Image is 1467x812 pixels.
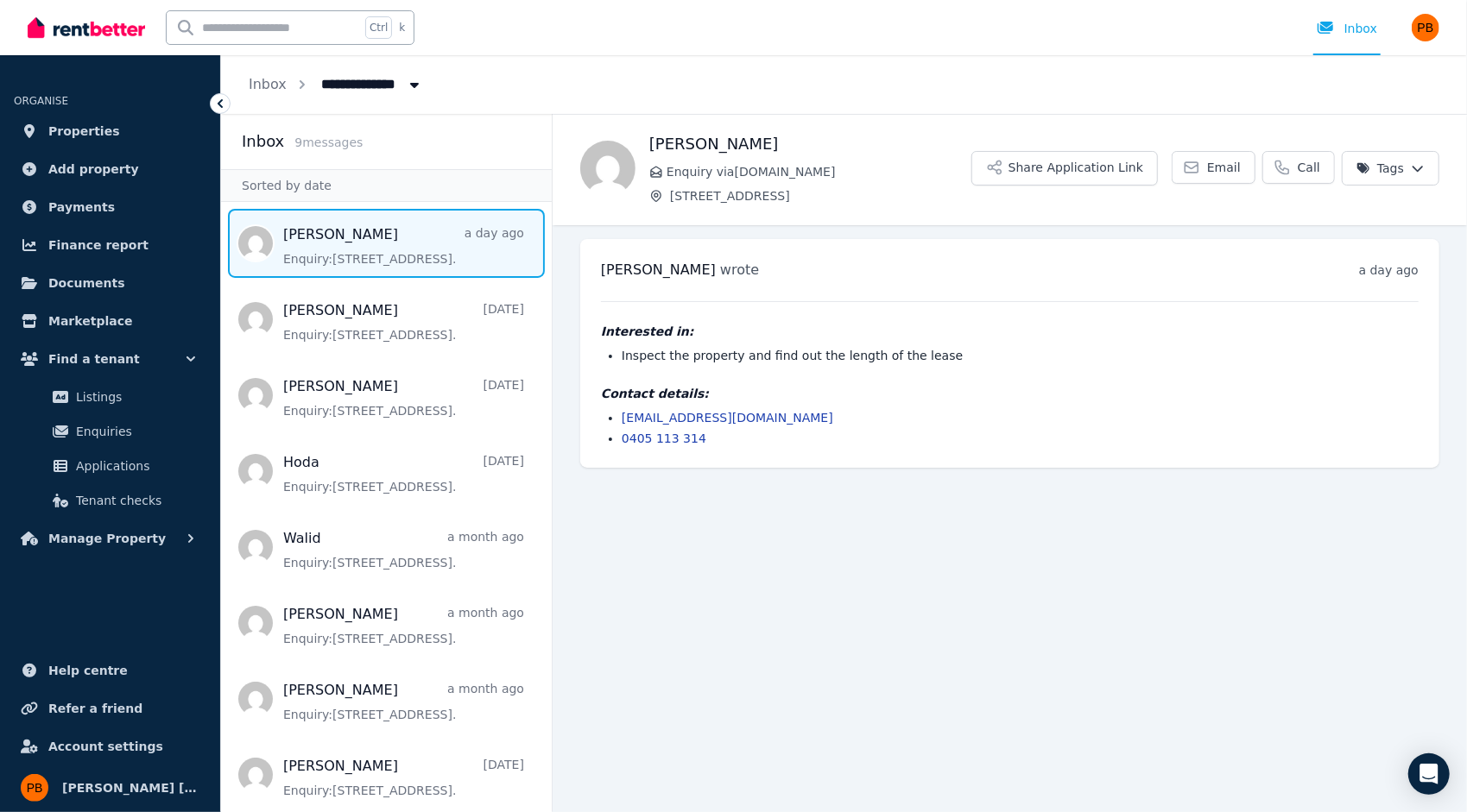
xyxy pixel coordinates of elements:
[21,774,48,802] img: Petar Bijelac Petar Bijelac
[48,235,149,255] span: Finance report
[221,169,552,202] div: Sorted by date
[283,528,524,571] a: Walida month agoEnquiry:[STREET_ADDRESS].
[48,311,132,331] span: Marketplace
[667,163,971,180] span: Enquiry via [DOMAIN_NAME]
[294,135,363,149] span: 9 message s
[283,756,524,799] a: [PERSON_NAME][DATE]Enquiry:[STREET_ADDRESS].
[14,653,206,688] a: Help centre
[242,129,284,154] h2: Inbox
[971,151,1158,186] button: Share Application Link
[365,16,392,39] span: Ctrl
[580,141,635,196] img: Michael Finley
[622,347,1419,364] li: Inspect the property and find out the length of the lease
[14,95,68,107] span: ORGANISE
[14,304,206,338] a: Marketplace
[48,698,142,719] span: Refer a friend
[48,159,139,179] span: Add property
[48,197,115,217] span: Payments
[1408,753,1450,795] div: Open Intercom Messenger
[14,342,206,376] button: Find a tenant
[14,114,206,148] a: Properties
[14,152,206,186] a: Add property
[48,660,128,681] span: Help centre
[21,483,199,518] a: Tenant checks
[1172,151,1255,184] a: Email
[283,224,524,268] a: [PERSON_NAME]a day agoEnquiry:[STREET_ADDRESS].
[62,777,199,798] span: [PERSON_NAME] [PERSON_NAME]
[48,528,166,549] span: Manage Property
[283,300,524,343] a: [PERSON_NAME][DATE]Enquiry:[STREET_ADDRESS].
[283,452,524,495] a: Hoda[DATE]Enquiry:[STREET_ADDRESS].
[21,380,199,414] a: Listings
[14,266,206,300] a: Documents
[249,76,287,92] a: Inbox
[1317,20,1377,37] div: Inbox
[76,490,193,511] span: Tenant checks
[14,190,206,224] a: Payments
[14,691,206,726] a: Refer a friend
[14,521,206,556] button: Manage Property
[601,261,716,278] span: [PERSON_NAME]
[76,421,193,442] span: Enquiries
[14,729,206,764] a: Account settings
[14,228,206,262] a: Finance report
[670,187,971,205] span: [STREET_ADDRESS]
[649,132,971,156] h1: [PERSON_NAME]
[48,273,125,293] span: Documents
[720,261,759,278] span: wrote
[21,449,199,483] a: Applications
[1359,263,1419,277] time: a day ago
[283,604,524,647] a: [PERSON_NAME]a month agoEnquiry:[STREET_ADDRESS].
[622,411,833,425] a: [EMAIL_ADDRESS][DOMAIN_NAME]
[28,15,145,41] img: RentBetter
[48,121,120,142] span: Properties
[21,414,199,449] a: Enquiries
[1356,160,1404,177] span: Tags
[601,385,1419,402] h4: Contact details:
[48,349,140,369] span: Find a tenant
[76,456,193,476] span: Applications
[221,55,451,114] nav: Breadcrumb
[601,323,1419,340] h4: Interested in:
[1262,151,1335,184] a: Call
[283,376,524,419] a: [PERSON_NAME][DATE]Enquiry:[STREET_ADDRESS].
[1207,159,1241,176] span: Email
[76,387,193,407] span: Listings
[283,680,524,723] a: [PERSON_NAME]a month agoEnquiry:[STREET_ADDRESS].
[399,21,405,35] span: k
[622,431,706,445] a: 0405 113 314
[1298,159,1320,176] span: Call
[1342,151,1439,186] button: Tags
[1412,14,1439,41] img: Petar Bijelac Petar Bijelac
[48,736,163,757] span: Account settings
